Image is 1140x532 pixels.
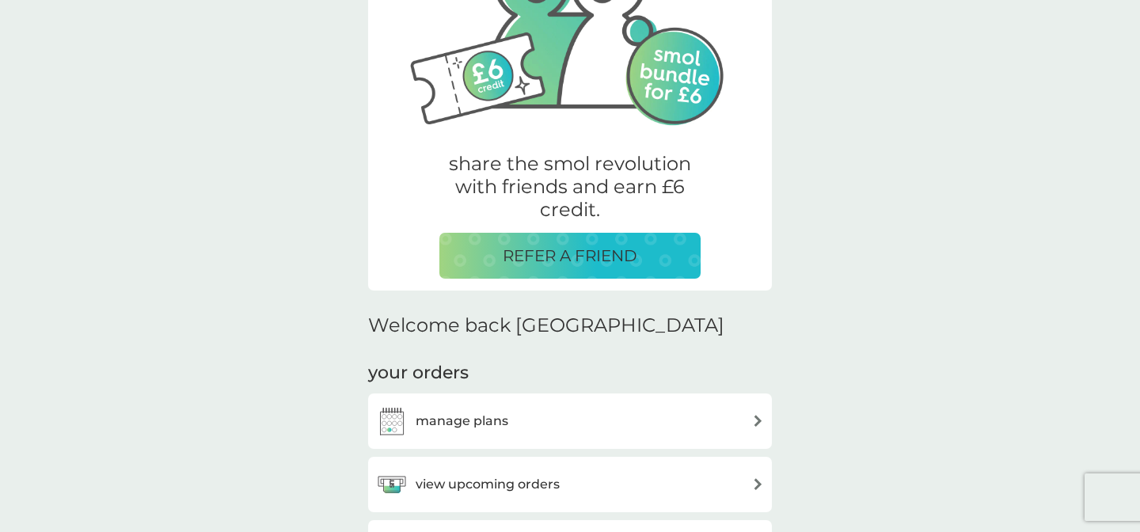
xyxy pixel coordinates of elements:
[439,153,701,221] p: share the smol revolution with friends and earn £6 credit.
[503,243,637,268] p: REFER A FRIEND
[439,233,701,279] button: REFER A FRIEND
[752,415,764,427] img: arrow right
[752,478,764,490] img: arrow right
[416,411,508,431] h3: manage plans
[368,314,724,337] h2: Welcome back [GEOGRAPHIC_DATA]
[368,361,469,386] h3: your orders
[416,474,560,495] h3: view upcoming orders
